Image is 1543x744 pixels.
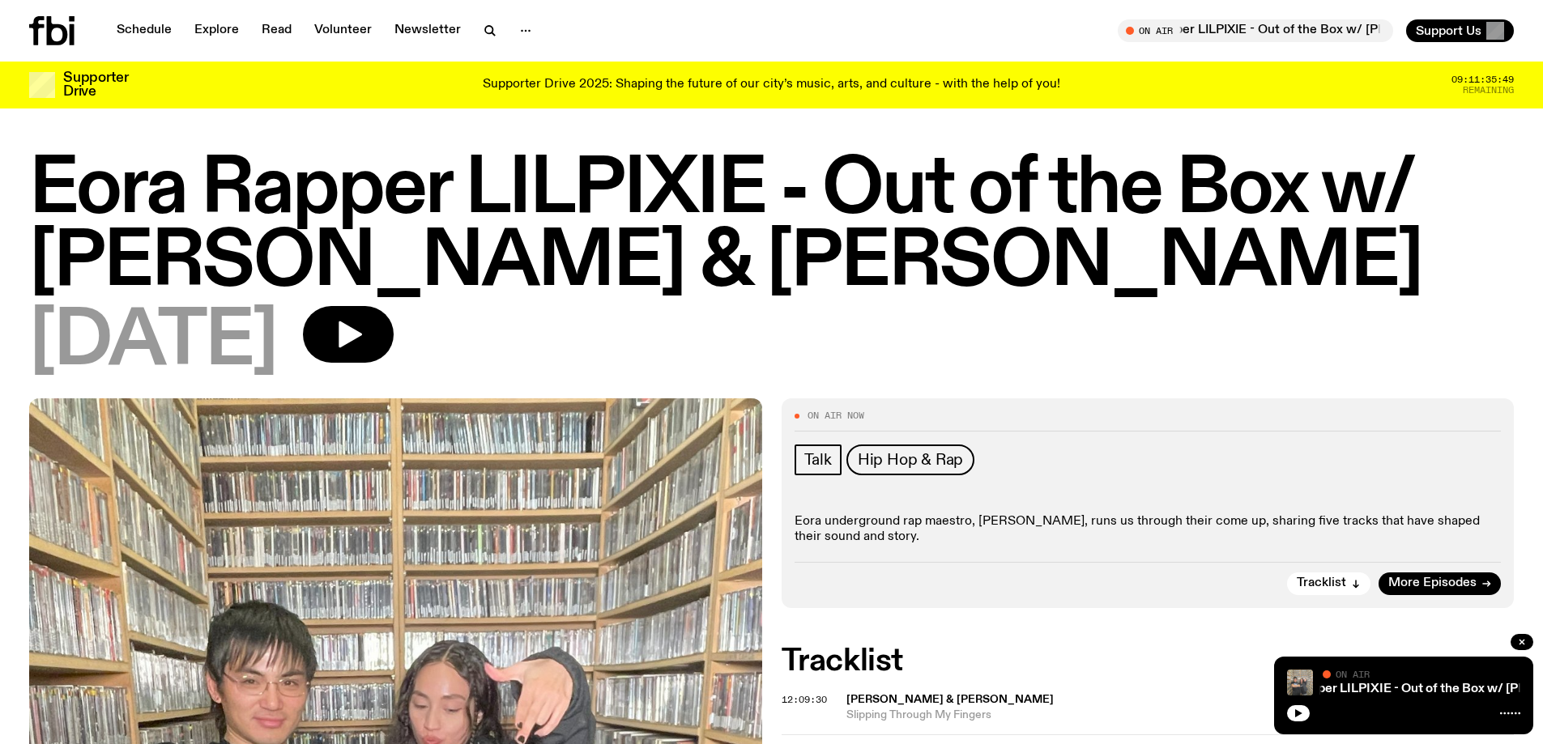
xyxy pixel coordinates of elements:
span: [PERSON_NAME] & [PERSON_NAME] [846,694,1054,705]
span: Support Us [1416,23,1481,38]
button: On AirEora Rapper LILPIXIE - Out of the Box w/ [PERSON_NAME] & [PERSON_NAME] [1118,19,1393,42]
span: Tracklist [1297,577,1346,589]
span: Remaining [1463,86,1514,95]
h3: Supporter Drive [63,71,128,99]
a: Talk [795,444,842,475]
span: Slipping Through My Fingers [846,708,1515,723]
a: Newsletter [385,19,471,42]
button: Support Us [1406,19,1514,42]
span: Talk [804,451,832,469]
p: Supporter Drive 2025: Shaping the future of our city’s music, arts, and culture - with the help o... [483,78,1060,92]
span: [DATE] [29,306,277,379]
span: More Episodes [1388,577,1477,589]
h2: Tracklist [782,647,1515,676]
span: Hip Hop & Rap [858,451,963,469]
a: Explore [185,19,249,42]
span: On Air [1336,669,1370,679]
span: 12:09:30 [782,693,827,706]
a: Read [252,19,301,42]
button: Tracklist [1287,572,1370,595]
span: On Air Now [808,411,864,420]
a: Schedule [107,19,181,42]
a: More Episodes [1379,572,1501,595]
span: 09:11:35:49 [1451,75,1514,84]
h1: Eora Rapper LILPIXIE - Out of the Box w/ [PERSON_NAME] & [PERSON_NAME] [29,154,1514,300]
a: Volunteer [305,19,381,42]
p: Eora underground rap maestro, [PERSON_NAME], runs us through their come up, sharing five tracks t... [795,514,1502,545]
a: Hip Hop & Rap [846,444,974,475]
